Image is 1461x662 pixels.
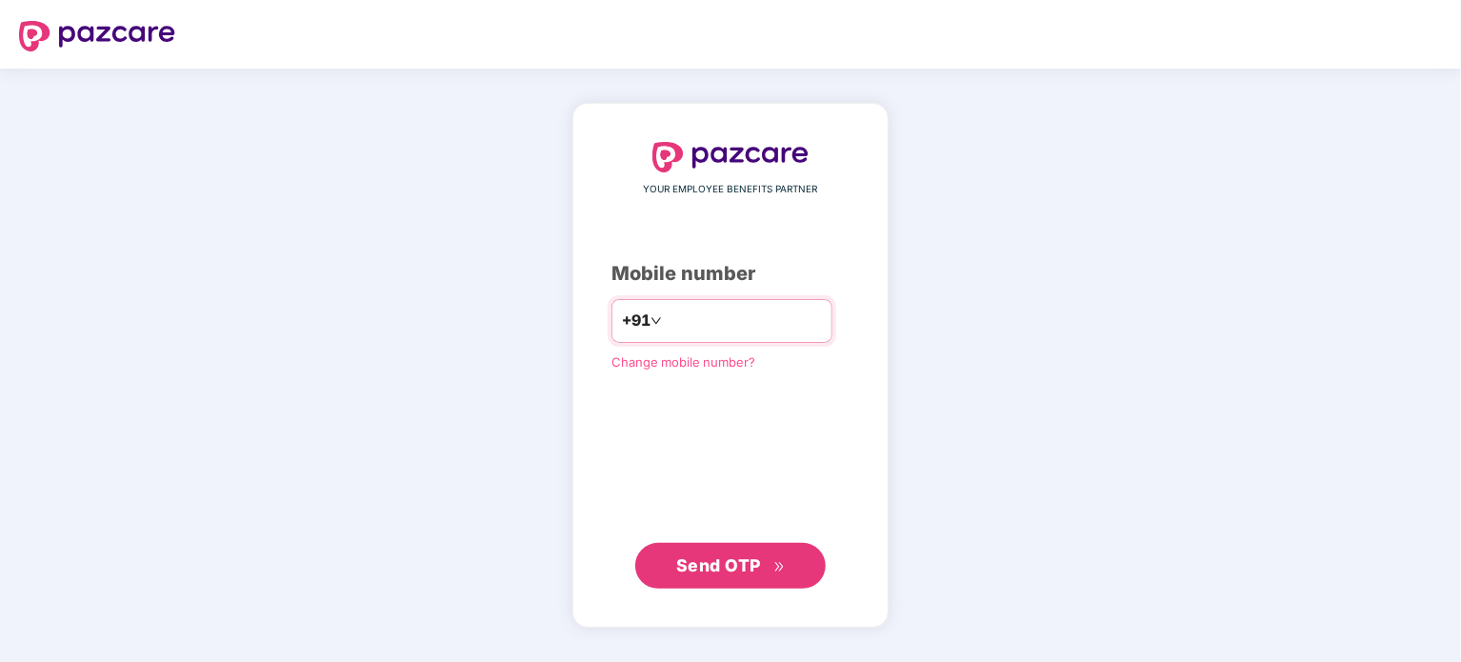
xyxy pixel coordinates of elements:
[773,561,786,573] span: double-right
[19,21,175,51] img: logo
[635,543,826,589] button: Send OTPdouble-right
[650,315,662,327] span: down
[622,309,650,332] span: +91
[644,182,818,197] span: YOUR EMPLOYEE BENEFITS PARTNER
[652,142,809,172] img: logo
[611,259,850,289] div: Mobile number
[676,555,761,575] span: Send OTP
[611,354,755,370] a: Change mobile number?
